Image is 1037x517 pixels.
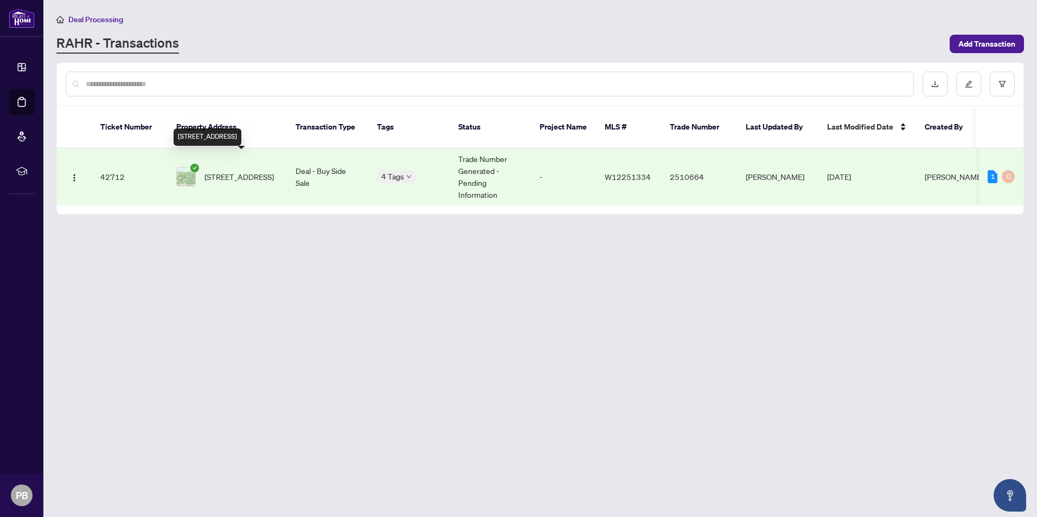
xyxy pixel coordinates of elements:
button: edit [956,72,981,96]
td: 42712 [92,148,168,205]
span: download [931,80,939,88]
div: 1 [988,170,997,183]
th: MLS # [596,106,661,148]
th: Last Modified Date [818,106,916,148]
span: PB [16,488,28,503]
button: Open asap [994,479,1026,512]
span: Last Modified Date [827,121,893,133]
button: Logo [66,168,83,185]
td: Trade Number Generated - Pending Information [450,148,531,205]
span: edit [965,80,972,88]
button: Add Transaction [950,35,1024,53]
td: 2510664 [661,148,737,205]
button: download [923,72,948,96]
th: Last Updated By [737,106,818,148]
button: filter [990,72,1015,96]
th: Property Address [168,106,287,148]
span: W12251334 [605,172,651,182]
th: Created By [916,106,981,148]
td: Deal - Buy Side Sale [287,148,368,205]
span: Add Transaction [958,35,1015,53]
th: Status [450,106,531,148]
img: Logo [70,173,79,182]
span: home [56,16,64,23]
th: Tags [368,106,450,148]
th: Project Name [531,106,596,148]
td: [PERSON_NAME] [737,148,818,205]
span: Deal Processing [68,15,123,24]
td: - [531,148,596,205]
span: down [406,174,412,179]
span: [STREET_ADDRESS] [204,171,274,183]
span: 4 Tags [381,170,404,183]
img: logo [9,8,35,28]
th: Ticket Number [92,106,168,148]
img: thumbnail-img [177,167,195,186]
th: Trade Number [661,106,737,148]
div: 0 [1002,170,1015,183]
div: [STREET_ADDRESS] [174,128,241,146]
span: [DATE] [827,172,851,182]
span: filter [998,80,1006,88]
span: [PERSON_NAME] [925,172,983,182]
a: RAHR - Transactions [56,34,179,54]
span: check-circle [190,164,199,172]
th: Transaction Type [287,106,368,148]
